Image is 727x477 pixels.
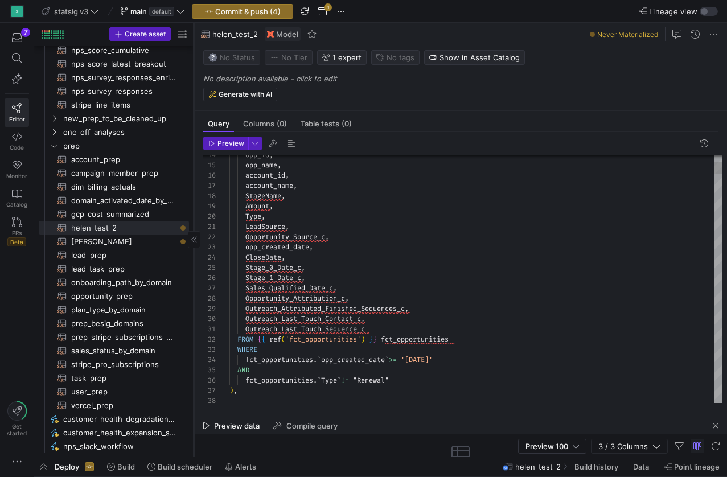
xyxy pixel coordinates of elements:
a: prep_stripe_subscriptions_by_domain​​​​​​​​​​ [39,330,189,344]
span: Beta [7,237,26,246]
span: domain_activated_date_by_product​​​​​​​​​​ [71,194,176,207]
span: Opportunity_Source_c [245,232,325,241]
div: Press SPACE to select this row. [39,139,189,153]
button: Generate with AI [203,88,277,101]
span: fct_opportunities [381,335,449,344]
span: , [261,212,265,221]
a: helen_test_2​​​​​​​​​​ [39,221,189,235]
div: Press SPACE to select this row. [39,248,189,262]
span: Lineage view [649,7,697,16]
span: LeadSource [245,222,285,231]
span: vercel_prep​​​​​​​​​​ [71,399,176,412]
p: No description available - click to edit [203,74,722,83]
span: ` [317,376,321,385]
button: Build scheduler [142,457,217,476]
div: Press SPACE to select this row. [39,112,189,125]
span: , [233,386,237,395]
span: Query [208,120,229,128]
div: Press SPACE to select this row. [39,357,189,371]
div: Press SPACE to select this row. [39,235,189,248]
button: Preview [203,137,248,150]
span: campaign_member_prep​​​​​​​​​​ [71,167,176,180]
div: 21 [203,221,216,232]
button: Commit & push (4) [192,4,293,19]
span: ) [229,386,233,395]
div: Press SPACE to select this row. [39,262,189,275]
span: one_off_analyses [63,126,187,139]
a: Catalog [5,184,29,212]
div: Press SPACE to select this row. [39,221,189,235]
div: 18 [203,191,216,201]
span: Monitor [6,172,27,179]
span: No Status [208,53,255,62]
a: plan_type_by_domain​​​​​​​​​​ [39,303,189,316]
button: statsig v3 [39,4,101,19]
div: Press SPACE to select this row. [39,303,189,316]
span: Code [10,144,24,151]
div: Press SPACE to select this row. [39,57,189,71]
span: Stage_1_Date_c [245,273,301,282]
div: Press SPACE to select this row. [39,71,189,84]
a: nps_score_cumulative​​​​​​​​​​ [39,43,189,57]
div: 7 [21,28,30,37]
span: Type [321,376,337,385]
span: helen_test_2​​​​​​​​​​ [71,221,176,235]
button: Build [102,457,140,476]
span: user_prep​​​​​​​​​​ [71,385,176,398]
div: 17 [203,180,216,191]
div: 29 [203,303,216,314]
span: stripe_pro_subscriptions​​​​​​​​​​ [71,358,176,371]
span: customer_health_expansion_slack_workflow​​​​​ [63,426,176,439]
span: ` [337,376,341,385]
span: PRs [12,229,22,236]
div: Press SPACE to select this row. [39,426,189,439]
div: 32 [203,334,216,344]
img: No tier [270,53,279,62]
span: nps_score_latest_breakout​​​​​​​​​​ [71,57,176,71]
div: Press SPACE to select this row. [39,398,189,412]
button: Data [628,457,656,476]
span: WHERE [237,345,257,354]
span: gcp_cost_summarized​​​​​​​​​​ [71,208,176,221]
span: AND [237,365,249,375]
span: No tags [387,53,414,62]
div: 34 [203,355,216,365]
span: prep_besig_domains​​​​​​​​​​ [71,317,176,330]
span: opp_created_date [321,355,385,364]
div: 24 [203,252,216,262]
span: '[DATE]' [401,355,433,364]
div: 22 [203,232,216,242]
span: account_prep​​​​​​​​​​ [71,153,176,166]
span: . [313,355,317,364]
span: main [130,7,147,16]
span: plan_type_by_domain​​​​​​​​​​ [71,303,176,316]
span: , [285,171,289,180]
span: task_prep​​​​​​​​​​ [71,372,176,385]
a: Code [5,127,29,155]
div: Press SPACE to select this row. [39,439,189,453]
div: Press SPACE to select this row. [39,84,189,98]
span: ` [317,355,321,364]
a: campaign_member_prep​​​​​​​​​​ [39,166,189,180]
button: Alerts [220,457,261,476]
span: ` [385,355,389,364]
span: Build [117,462,135,471]
span: helen_test_2 [515,462,561,471]
button: Point lineage [659,457,725,476]
div: Press SPACE to select this row. [39,207,189,221]
div: 33 [203,344,216,355]
div: Press SPACE to select this row. [39,153,189,166]
span: (0) [277,120,287,128]
span: (0) [342,120,352,128]
span: nps_slack_workflow​​​​​ [63,440,176,453]
span: fct_opportunities [245,376,313,385]
span: sales_status_by_domain​​​​​​​​​​ [71,344,176,357]
span: { [257,335,261,344]
a: domain_activated_date_by_product​​​​​​​​​​ [39,194,189,207]
span: [PERSON_NAME]​​​​​​​​​​ [71,235,176,248]
a: user_prep​​​​​​​​​​ [39,385,189,398]
span: Amount [245,202,269,211]
span: Build history [574,462,618,471]
div: Press SPACE to select this row. [39,330,189,344]
span: , [281,253,285,262]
